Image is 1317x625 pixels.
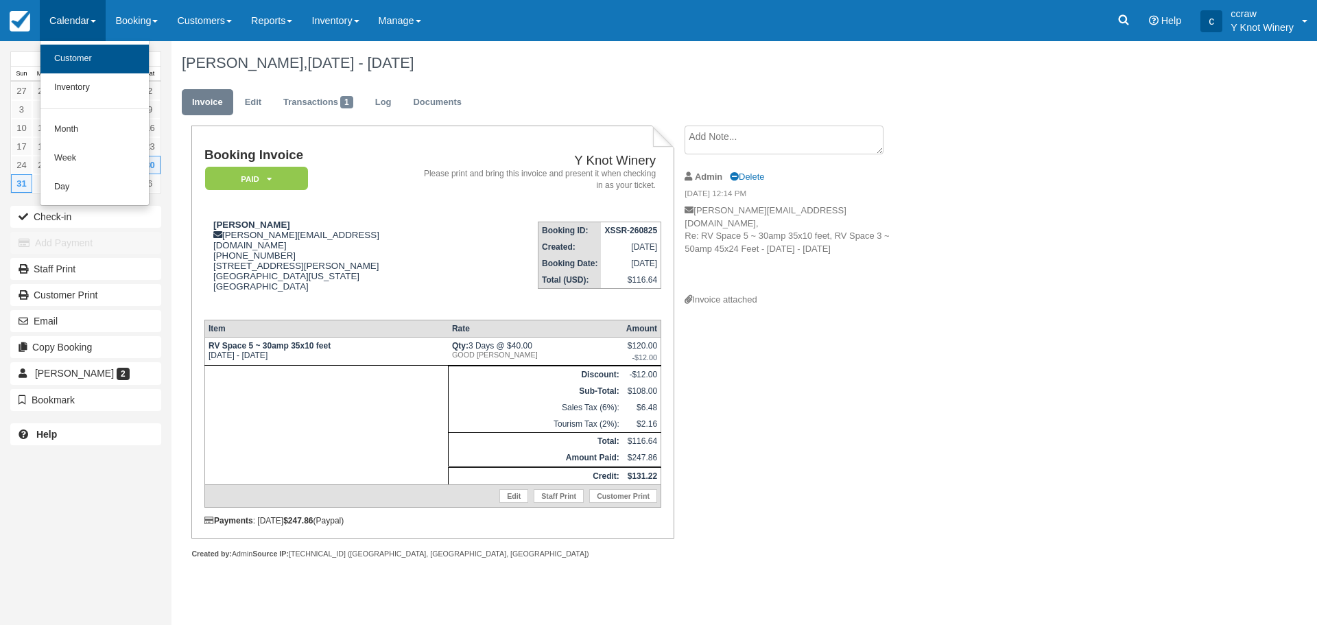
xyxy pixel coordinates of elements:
button: Bookmark [10,389,161,411]
div: $120.00 [626,341,657,362]
a: Paid [204,166,303,191]
span: 1 [340,96,353,108]
strong: Created by: [191,550,232,558]
em: Paid [205,167,308,191]
em: -$12.00 [626,353,657,362]
em: [DATE] 12:14 PM [685,188,916,203]
strong: [PERSON_NAME] [213,220,290,230]
a: Inventory [40,73,149,102]
a: Invoice [182,89,233,116]
td: $116.64 [601,272,661,289]
div: [PERSON_NAME][EMAIL_ADDRESS][DOMAIN_NAME] [PHONE_NUMBER] [STREET_ADDRESS][PERSON_NAME] [GEOGRAPHI... [204,220,414,309]
strong: Payments [204,516,253,526]
a: 28 [32,82,54,100]
strong: Source IP: [252,550,289,558]
td: Tourism Tax (2%): [449,416,623,433]
span: 2 [117,368,130,380]
a: 2 [139,82,161,100]
a: Edit [499,489,528,503]
a: 17 [11,137,32,156]
td: $108.00 [623,383,661,399]
strong: RV Space 5 ~ 30amp 35x10 feet [209,341,331,351]
a: Log [365,89,402,116]
td: 3 Days @ $40.00 [449,338,623,366]
a: 30 [139,156,161,174]
th: Amount Paid: [449,449,623,467]
a: Documents [403,89,472,116]
strong: Qty [452,341,468,351]
a: Month [40,115,149,144]
th: Item [204,320,448,338]
th: Credit: [449,467,623,485]
button: Email [10,310,161,332]
div: c [1200,10,1222,32]
a: 11 [32,119,54,137]
strong: Admin [695,172,722,182]
strong: $131.22 [628,471,657,481]
a: 6 [139,174,161,193]
a: 25 [32,156,54,174]
th: Total (USD): [538,272,602,289]
a: Customer Print [10,284,161,306]
a: 4 [32,100,54,119]
th: Created: [538,239,602,255]
td: $247.86 [623,449,661,467]
th: Discount: [449,366,623,384]
a: Staff Print [534,489,584,503]
h2: Y Knot Winery [419,154,656,168]
span: [DATE] - [DATE] [307,54,414,71]
td: [DATE] - [DATE] [204,338,448,366]
ul: Calendar [40,41,150,206]
th: Rate [449,320,623,338]
strong: $247.86 [283,516,313,526]
button: Check-in [10,206,161,228]
th: Booking ID: [538,222,602,239]
a: 18 [32,137,54,156]
a: Week [40,144,149,173]
span: [PERSON_NAME] [35,368,114,379]
a: Transactions1 [273,89,364,116]
td: [DATE] [601,239,661,255]
p: ccraw [1231,7,1294,21]
i: Help [1149,16,1159,25]
th: Mon [32,67,54,82]
span: Help [1161,15,1182,26]
th: Total: [449,433,623,450]
strong: XSSR-260825 [604,226,657,235]
td: Sales Tax (6%): [449,399,623,416]
img: checkfront-main-nav-mini-logo.png [10,11,30,32]
a: 1 [32,174,54,193]
a: Help [10,423,161,445]
em: GOOD [PERSON_NAME] [452,351,619,359]
a: Staff Print [10,258,161,280]
p: Y Knot Winery [1231,21,1294,34]
div: Admin [TECHNICAL_ID] ([GEOGRAPHIC_DATA], [GEOGRAPHIC_DATA], [GEOGRAPHIC_DATA]) [191,549,674,559]
th: Sat [139,67,161,82]
a: Edit [235,89,272,116]
a: Customer Print [589,489,657,503]
a: [PERSON_NAME] 2 [10,362,161,384]
button: Add Payment [10,232,161,254]
th: Booking Date: [538,255,602,272]
h1: Booking Invoice [204,148,414,163]
b: Help [36,429,57,440]
div: Invoice attached [685,294,916,307]
td: $6.48 [623,399,661,416]
a: 9 [139,100,161,119]
a: Day [40,173,149,202]
a: 10 [11,119,32,137]
td: $2.16 [623,416,661,433]
th: Sun [11,67,32,82]
p: [PERSON_NAME][EMAIL_ADDRESS][DOMAIN_NAME], Re: RV Space 5 ~ 30amp 35x10 feet, RV Space 3 ~ 50amp ... [685,204,916,294]
button: Copy Booking [10,336,161,358]
th: Amount [623,320,661,338]
td: $116.64 [623,433,661,450]
a: Delete [730,172,764,182]
a: 24 [11,156,32,174]
a: 31 [11,174,32,193]
a: 23 [139,137,161,156]
td: -$12.00 [623,366,661,384]
a: 16 [139,119,161,137]
h1: [PERSON_NAME], [182,55,1149,71]
th: Sub-Total: [449,383,623,399]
